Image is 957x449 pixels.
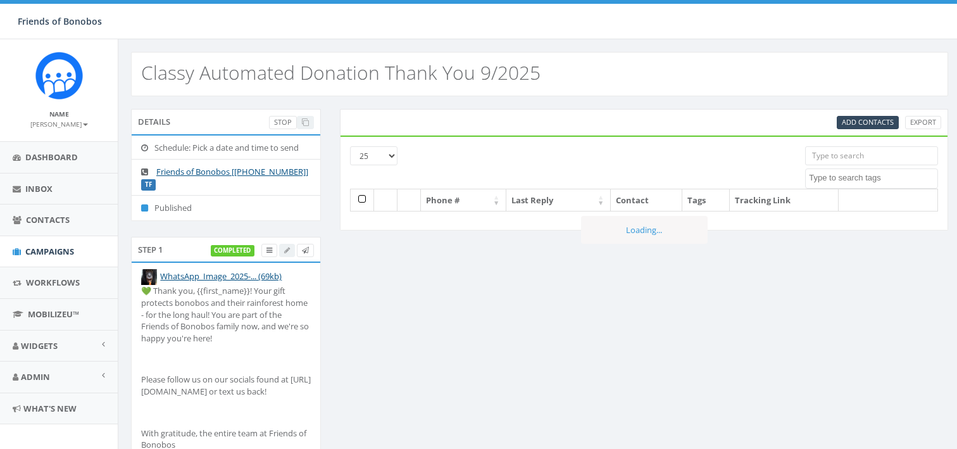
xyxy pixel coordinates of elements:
[156,166,308,177] a: Friends of Bonobos [[PHONE_NUMBER]]
[26,277,80,288] span: Workflows
[25,246,74,257] span: Campaigns
[141,374,311,397] p: Please follow us on our socials found at [URL][DOMAIN_NAME] or text us back!
[269,116,297,129] a: Stop
[730,189,839,212] th: Tracking Link
[131,109,321,134] div: Details
[25,151,78,163] span: Dashboard
[905,116,941,129] a: Export
[842,117,894,127] span: Add Contacts
[581,216,708,244] div: Loading...
[421,189,506,212] th: Phone #
[809,172,937,184] textarea: Search
[49,110,69,118] small: Name
[611,189,682,212] th: Contact
[141,285,311,344] p: 💚 Thank you, {{first_name}}! Your gift protects bonobos and their rainforest home - for the long ...
[141,204,154,212] i: Published
[141,179,156,191] label: TF
[30,120,88,129] small: [PERSON_NAME]
[302,245,309,255] span: Send Test Message
[132,195,320,220] li: Published
[842,117,894,127] span: CSV files only
[21,340,58,351] span: Widgets
[132,136,320,160] li: Schedule: Pick a date and time to send
[26,214,70,225] span: Contacts
[25,183,53,194] span: Inbox
[837,116,899,129] a: Add Contacts
[805,146,938,165] input: Type to search
[23,403,77,414] span: What's New
[18,15,102,27] span: Friends of Bonobos
[35,52,83,99] img: Rally_Corp_Icon.png
[141,62,541,83] h2: Classy Automated Donation Thank You 9/2025
[131,237,321,262] div: Step 1
[211,245,255,256] label: completed
[506,189,611,212] th: Last Reply
[682,189,730,212] th: Tags
[141,144,154,152] i: Schedule: Pick a date and time to send
[28,308,79,320] span: MobilizeU™
[21,371,50,383] span: Admin
[30,118,88,129] a: [PERSON_NAME]
[160,270,282,282] a: WhatsApp_Image_2025-... (69kb)
[266,245,272,255] span: View Campaign Delivery Statistics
